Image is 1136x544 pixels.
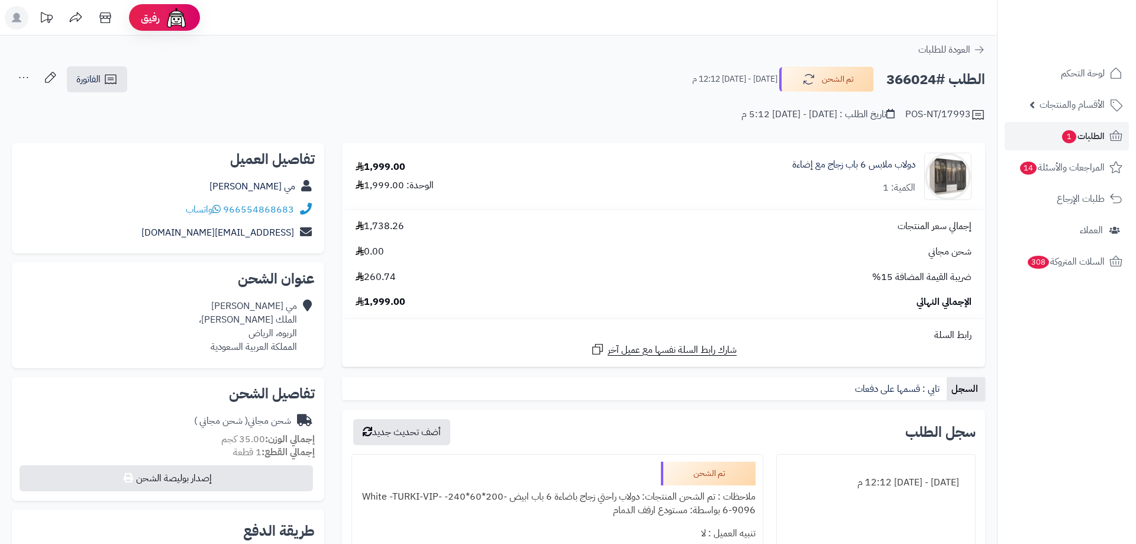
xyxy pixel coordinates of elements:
[1061,128,1105,144] span: الطلبات
[741,108,895,121] div: تاريخ الطلب : [DATE] - [DATE] 5:12 م
[265,432,315,446] strong: إجمالي الوزن:
[1005,153,1129,182] a: المراجعات والأسئلة14
[67,66,127,92] a: الفاتورة
[792,158,915,172] a: دولاب ملابس 6 باب زجاج مع إضاءة
[1040,96,1105,113] span: الأقسام والمنتجات
[21,272,315,286] h2: عنوان الشحن
[353,419,450,445] button: أضف تحديث جديد
[886,67,985,92] h2: الطلب #366024
[1080,222,1103,239] span: العملاء
[661,462,756,485] div: تم الشحن
[1057,191,1105,207] span: طلبات الإرجاع
[20,465,313,491] button: إصدار بوليصة الشحن
[905,108,985,122] div: POS-NT/17993
[221,432,315,446] small: 35.00 كجم
[850,377,947,401] a: تابي : قسمها على دفعات
[1020,162,1037,175] span: 14
[194,414,248,428] span: ( شحن مجاني )
[186,202,221,217] a: واتساب
[223,202,294,217] a: 966554868683
[164,6,188,30] img: ai-face.png
[918,43,985,57] a: العودة للطلبات
[347,329,980,342] div: رابط السلة
[918,43,970,57] span: العودة للطلبات
[1062,130,1076,143] span: 1
[31,6,61,33] a: تحديثات المنصة
[262,445,315,459] strong: إجمالي القطع:
[1019,159,1105,176] span: المراجعات والأسئلة
[779,67,874,92] button: تم الشحن
[692,73,777,85] small: [DATE] - [DATE] 12:12 م
[194,414,291,428] div: شحن مجاني
[141,11,160,25] span: رفيق
[209,179,295,194] a: مي [PERSON_NAME]
[1005,122,1129,150] a: الطلبات1
[1005,185,1129,213] a: طلبات الإرجاع
[928,245,972,259] span: شحن مجاني
[356,295,405,309] span: 1,999.00
[925,153,971,200] img: 1742133607-110103010022.1-90x90.jpg
[872,271,972,284] span: ضريبة القيمة المضافة 15%
[608,343,737,357] span: شارك رابط السلة نفسها مع عميل آخر
[1005,247,1129,276] a: السلات المتروكة308
[356,179,434,192] div: الوحدة: 1,999.00
[356,220,404,233] span: 1,738.26
[1056,9,1125,34] img: logo-2.png
[21,152,315,166] h2: تفاصيل العميل
[947,377,985,401] a: السجل
[784,471,968,494] div: [DATE] - [DATE] 12:12 م
[916,295,972,309] span: الإجمالي النهائي
[898,220,972,233] span: إجمالي سعر المنتجات
[1005,59,1129,88] a: لوحة التحكم
[141,226,294,240] a: [EMAIL_ADDRESS][DOMAIN_NAME]
[905,425,976,439] h3: سجل الطلب
[356,160,405,174] div: 1,999.00
[356,245,384,259] span: 0.00
[233,445,315,459] small: 1 قطعة
[359,485,756,522] div: ملاحظات : تم الشحن المنتجات: دولاب راحتي زجاج باضاءة 6 باب ابيض -200*60*240- White -TURKI-VIP-6-9...
[1027,253,1105,270] span: السلات المتروكة
[356,271,396,284] span: 260.74
[243,524,315,538] h2: طريقة الدفع
[1028,256,1049,269] span: 308
[199,300,297,353] div: مي [PERSON_NAME] الملك [PERSON_NAME]، الربوه، الرياض المملكة العربية السعودية
[1005,216,1129,244] a: العملاء
[21,387,315,401] h2: تفاصيل الشحن
[883,181,915,195] div: الكمية: 1
[590,342,737,357] a: شارك رابط السلة نفسها مع عميل آخر
[1061,65,1105,82] span: لوحة التحكم
[76,72,101,86] span: الفاتورة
